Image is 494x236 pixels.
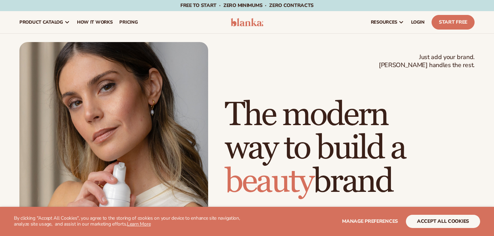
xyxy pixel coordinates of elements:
span: Free to start · ZERO minimums · ZERO contracts [180,2,314,9]
p: By clicking "Accept All Cookies", you agree to the storing of cookies on your device to enhance s... [14,215,256,227]
a: Learn More [127,221,151,227]
a: pricing [116,11,141,33]
span: How It Works [77,19,113,25]
span: resources [371,19,397,25]
button: Manage preferences [342,215,398,228]
a: How It Works [74,11,116,33]
span: product catalog [19,19,63,25]
span: pricing [119,19,138,25]
h1: The modern way to build a brand [225,98,475,198]
span: Just add your brand. [PERSON_NAME] handles the rest. [379,53,475,70]
a: LOGIN [408,11,428,33]
a: product catalog [16,11,74,33]
img: logo [231,18,263,26]
span: Manage preferences [342,218,398,225]
button: accept all cookies [406,215,480,228]
span: LOGIN [411,19,425,25]
span: beauty [225,161,313,202]
a: resources [367,11,408,33]
a: Start Free [432,15,475,30]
